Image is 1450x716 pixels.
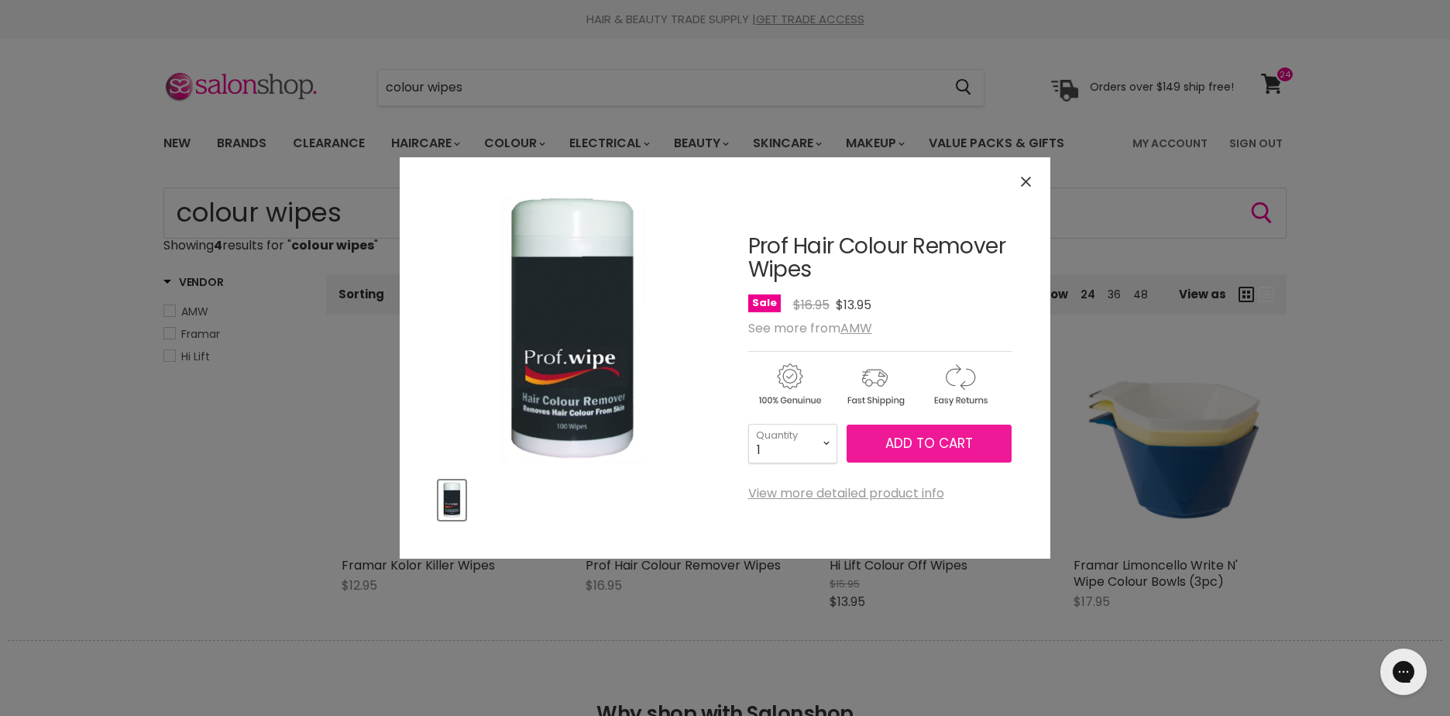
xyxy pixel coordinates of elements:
img: Vanish Hair Colour Remover Wipes [440,482,464,518]
span: Sale [748,294,781,312]
select: Quantity [748,424,837,463]
span: $13.95 [836,296,871,314]
div: Prof Hair Colour Remover Wipes image. Click or Scroll to Zoom. [438,196,708,466]
a: AMW [840,319,872,337]
span: $16.95 [793,296,830,314]
span: See more from [748,319,872,337]
button: Close [1009,165,1043,198]
button: Vanish Hair Colour Remover Wipes [438,480,466,520]
a: Prof Hair Colour Remover Wipes [748,231,1006,285]
span: Add to cart [885,434,973,453]
img: shipping.gif [833,361,916,408]
iframe: Gorgias live chat messenger [1373,643,1435,701]
a: View more detailed product info [748,487,944,501]
div: Product thumbnails [436,476,710,520]
button: Add to cart [847,425,1012,463]
img: genuine.gif [748,361,830,408]
img: Vanish Hair Colour Remover Wipes [483,196,663,466]
img: returns.gif [919,361,1001,408]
